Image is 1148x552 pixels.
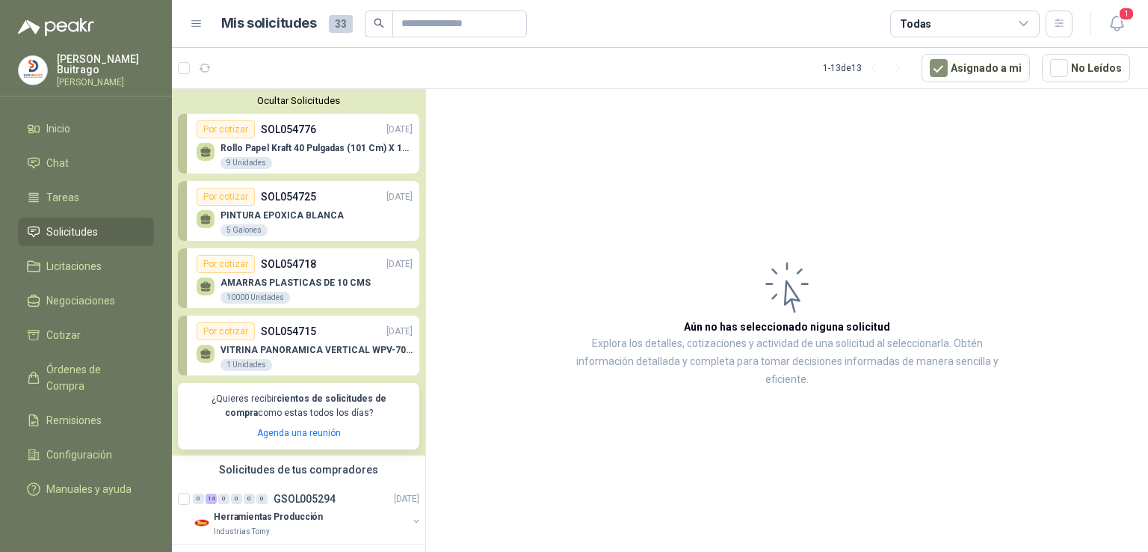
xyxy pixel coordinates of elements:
[261,256,316,272] p: SOL054718
[386,123,413,137] p: [DATE]
[46,481,132,497] span: Manuales y ayuda
[220,224,268,236] div: 5 Galones
[46,189,79,206] span: Tareas
[46,447,112,463] span: Configuración
[46,258,102,275] span: Licitaciones
[220,292,290,304] div: 10000 Unidades
[46,361,140,394] span: Órdenes de Compra
[256,494,268,504] div: 0
[329,15,353,33] span: 33
[257,428,341,438] a: Agenda una reunión
[394,491,419,506] p: [DATE]
[18,286,154,315] a: Negociaciones
[18,321,154,349] a: Cotizar
[18,183,154,212] a: Tareas
[214,526,270,538] p: Industrias Tomy
[57,78,154,87] p: [PERSON_NAME]
[261,323,316,340] p: SOL054715
[18,149,154,177] a: Chat
[220,277,371,288] p: AMARRAS PLASTICAS DE 10 CMS
[193,490,422,538] a: 0 14 0 0 0 0 GSOL005294[DATE] Company LogoHerramientas ProducciónIndustrias Tomy
[46,155,69,171] span: Chat
[187,392,410,420] p: ¿Quieres recibir como estas todos los días?
[1042,54,1130,82] button: No Leídos
[178,95,419,106] button: Ocultar Solicitudes
[46,412,102,429] span: Remisiones
[18,114,154,143] a: Inicio
[244,494,255,504] div: 0
[214,509,323,524] p: Herramientas Producción
[193,514,211,532] img: Company Logo
[1103,10,1130,37] button: 1
[684,319,890,335] h3: Aún no has seleccionado niguna solicitud
[206,494,217,504] div: 14
[197,120,255,138] div: Por cotizar
[172,456,425,484] div: Solicitudes de tus compradores
[261,121,316,138] p: SOL054776
[225,393,386,418] b: cientos de solicitudes de compra
[172,89,425,456] div: Ocultar SolicitudesPor cotizarSOL054776[DATE] Rollo Papel Kraft 40 Pulgadas (101 Cm) X 150 Mts 60...
[218,494,229,504] div: 0
[1118,7,1135,21] span: 1
[178,114,419,174] a: Por cotizarSOL054776[DATE] Rollo Papel Kraft 40 Pulgadas (101 Cm) X 150 Mts 60 Gr9 Unidades
[274,494,336,504] p: GSOL005294
[220,359,272,371] div: 1 Unidades
[18,475,154,503] a: Manuales y ayuda
[220,210,344,221] p: PINTURA EPOXICA BLANCA
[46,327,81,343] span: Cotizar
[18,441,154,469] a: Configuración
[231,494,242,504] div: 0
[46,120,70,137] span: Inicio
[823,56,910,80] div: 1 - 13 de 13
[386,190,413,204] p: [DATE]
[197,255,255,273] div: Por cotizar
[178,181,419,241] a: Por cotizarSOL054725[DATE] PINTURA EPOXICA BLANCA5 Galones
[178,316,419,375] a: Por cotizarSOL054715[DATE] VITRINA PANORAMICA VERTICAL WPV-700FA1 Unidades
[18,18,94,36] img: Logo peakr
[575,335,999,389] p: Explora los detalles, cotizaciones y actividad de una solicitud al seleccionarla. Obtén informaci...
[900,16,931,32] div: Todas
[922,54,1030,82] button: Asignado a mi
[386,325,413,339] p: [DATE]
[374,18,384,28] span: search
[261,188,316,205] p: SOL054725
[178,248,419,308] a: Por cotizarSOL054718[DATE] AMARRAS PLASTICAS DE 10 CMS10000 Unidades
[386,257,413,272] p: [DATE]
[220,345,413,355] p: VITRINA PANORAMICA VERTICAL WPV-700FA
[57,54,154,75] p: [PERSON_NAME] Buitrago
[46,224,98,240] span: Solicitudes
[193,494,204,504] div: 0
[220,143,413,153] p: Rollo Papel Kraft 40 Pulgadas (101 Cm) X 150 Mts 60 Gr
[18,252,154,280] a: Licitaciones
[220,157,272,169] div: 9 Unidades
[18,218,154,246] a: Solicitudes
[18,406,154,435] a: Remisiones
[19,56,47,85] img: Company Logo
[18,355,154,400] a: Órdenes de Compra
[197,188,255,206] div: Por cotizar
[46,292,115,309] span: Negociaciones
[197,322,255,340] div: Por cotizar
[221,13,317,34] h1: Mis solicitudes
